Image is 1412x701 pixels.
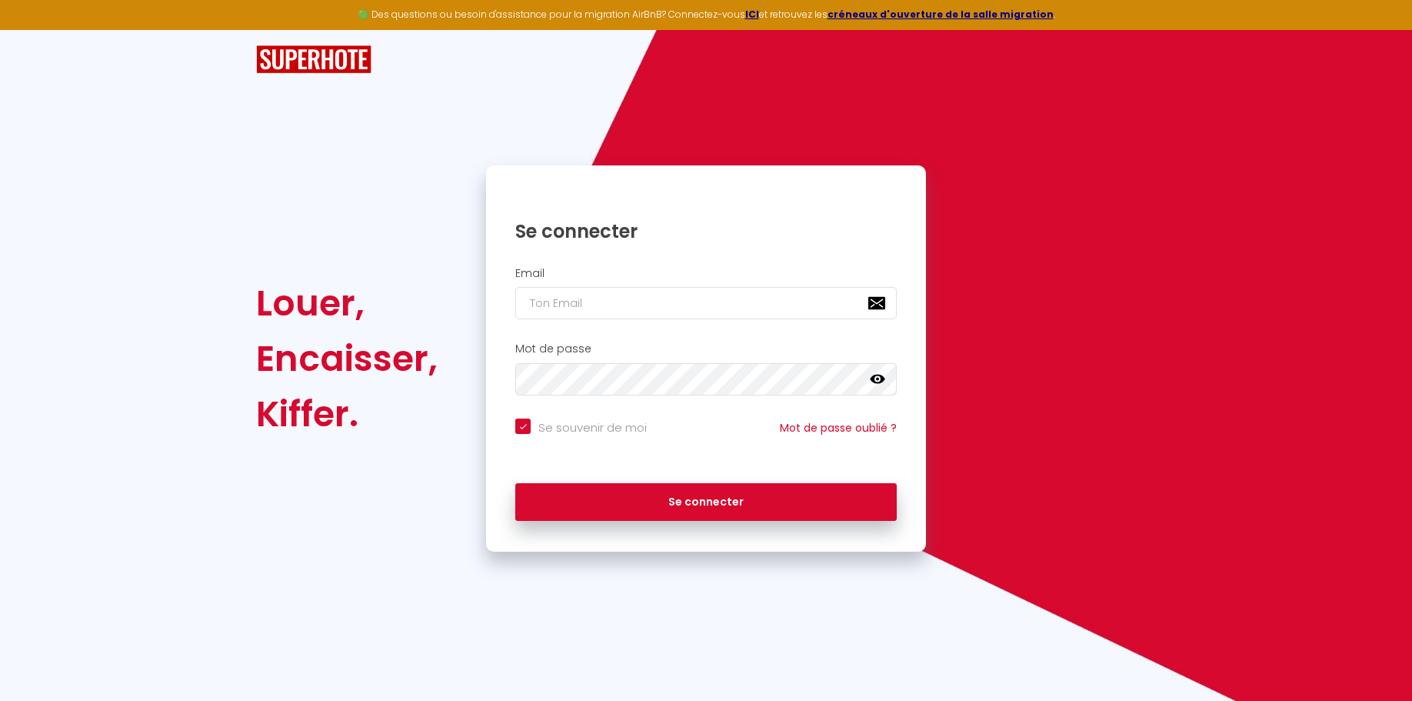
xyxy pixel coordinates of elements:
[515,287,897,319] input: Ton Email
[515,219,897,243] h1: Se connecter
[828,8,1054,21] a: créneaux d'ouverture de la salle migration
[256,331,438,386] div: Encaisser,
[515,267,897,280] h2: Email
[256,275,438,331] div: Louer,
[256,45,371,74] img: SuperHote logo
[780,420,897,436] a: Mot de passe oublié ?
[745,8,759,21] a: ICI
[515,342,897,356] h2: Mot de passe
[515,483,897,522] button: Se connecter
[256,386,438,442] div: Kiffer.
